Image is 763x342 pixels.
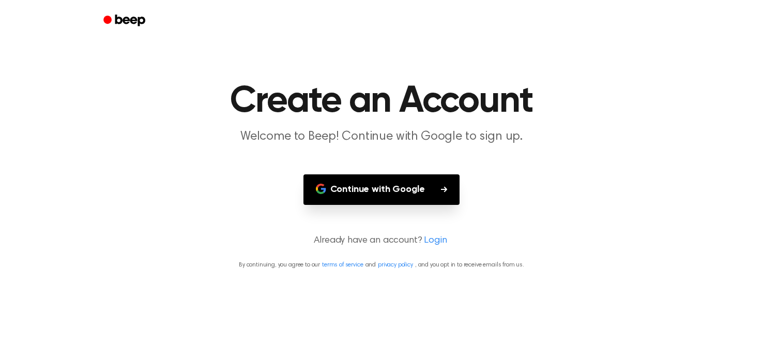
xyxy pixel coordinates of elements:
[378,262,413,268] a: privacy policy
[303,174,460,205] button: Continue with Google
[183,128,580,145] p: Welcome to Beep! Continue with Google to sign up.
[12,234,751,248] p: Already have an account?
[12,260,751,270] p: By continuing, you agree to our and , and you opt in to receive emails from us.
[117,83,646,120] h1: Create an Account
[424,234,447,248] a: Login
[322,262,363,268] a: terms of service
[96,11,155,31] a: Beep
